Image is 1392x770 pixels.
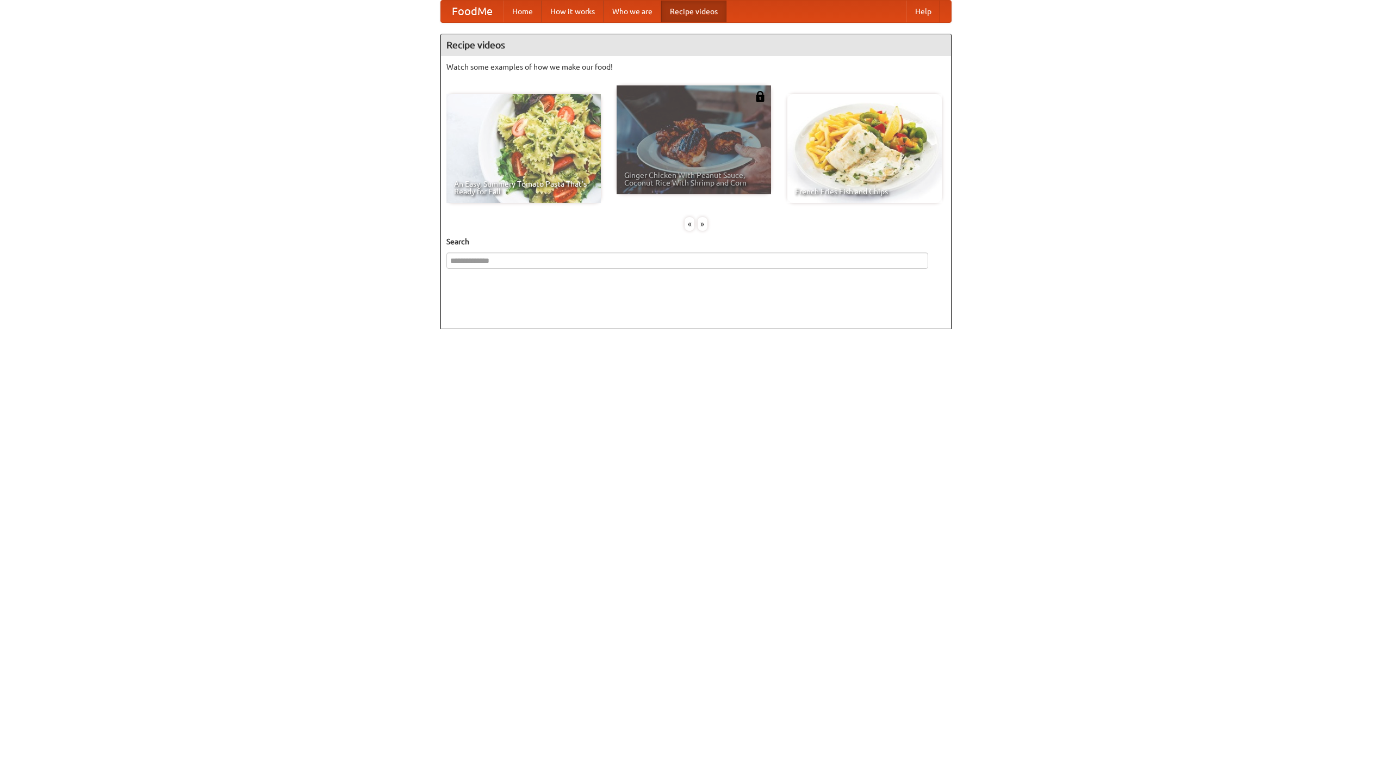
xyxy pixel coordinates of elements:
[661,1,726,22] a: Recipe videos
[685,217,694,231] div: «
[446,236,946,247] h5: Search
[446,94,601,203] a: An Easy, Summery Tomato Pasta That's Ready for Fall
[906,1,940,22] a: Help
[542,1,604,22] a: How it works
[755,91,766,102] img: 483408.png
[795,188,934,195] span: French Fries Fish and Chips
[787,94,942,203] a: French Fries Fish and Chips
[441,1,504,22] a: FoodMe
[698,217,707,231] div: »
[441,34,951,56] h4: Recipe videos
[454,180,593,195] span: An Easy, Summery Tomato Pasta That's Ready for Fall
[604,1,661,22] a: Who we are
[504,1,542,22] a: Home
[446,61,946,72] p: Watch some examples of how we make our food!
